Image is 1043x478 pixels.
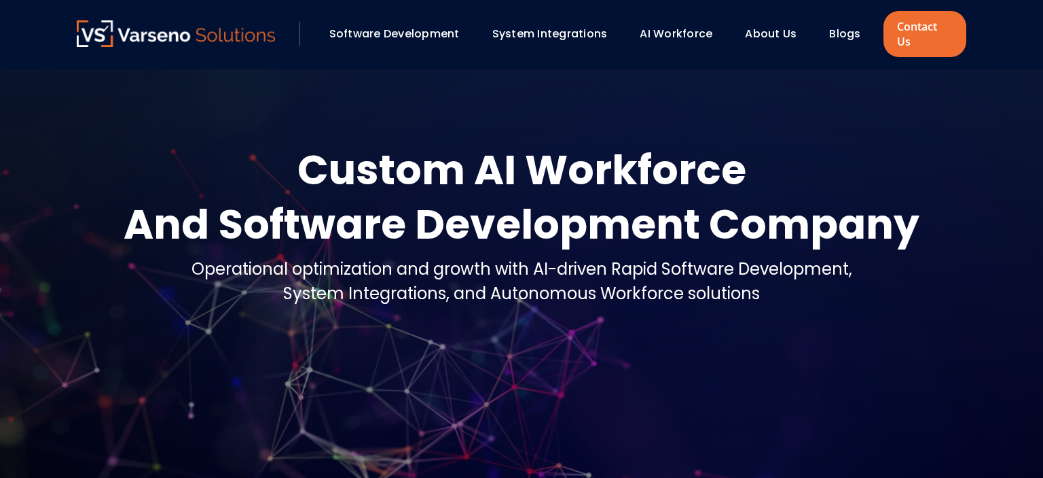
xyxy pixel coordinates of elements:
[822,22,879,46] div: Blogs
[191,281,852,306] div: System Integrations, and Autonomous Workforce solutions
[745,26,797,41] a: About Us
[883,11,966,57] a: Contact Us
[77,20,275,47] img: Varseno Solutions – Product Engineering & IT Services
[77,20,275,48] a: Varseno Solutions – Product Engineering & IT Services
[738,22,816,46] div: About Us
[640,26,712,41] a: AI Workforce
[486,22,627,46] div: System Integrations
[124,143,919,197] div: Custom AI Workforce
[124,197,919,252] div: And Software Development Company
[633,22,731,46] div: AI Workforce
[329,26,460,41] a: Software Development
[829,26,860,41] a: Blogs
[323,22,479,46] div: Software Development
[191,257,852,281] div: Operational optimization and growth with AI-driven Rapid Software Development,
[492,26,608,41] a: System Integrations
